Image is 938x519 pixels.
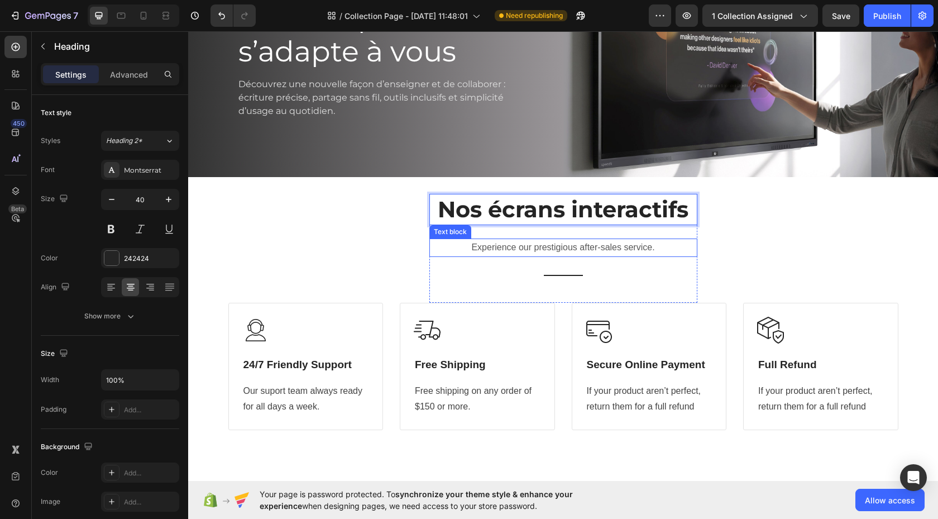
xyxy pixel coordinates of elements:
img: Alt Image [398,285,424,312]
h2: Rich Text Editor. Editing area: main [241,163,509,194]
p: Our suport team always ready for all days a week. [55,352,180,384]
span: Allow access [865,494,915,506]
div: 450 [11,119,27,128]
span: / [339,10,342,22]
div: Undo/Redo [210,4,256,27]
button: Heading 2* [101,131,179,151]
div: Size [41,192,70,207]
button: Save [822,4,859,27]
div: Image [41,497,60,507]
span: synchronize your theme style & enhance your experience [260,489,573,511]
span: Collection Page - [DATE] 11:48:01 [344,10,468,22]
div: Size [41,346,70,361]
button: Publish [864,4,911,27]
div: Styles [41,136,60,146]
div: Font [41,165,55,175]
div: Beta [8,204,27,213]
p: Free shipping on any order of $150 or more. [227,352,352,384]
p: If your product aren’t perfect, return them for a full refund [399,352,524,384]
p: Full Refund [570,327,695,341]
p: If your product aren’t perfect, return them for a full refund [570,352,695,384]
div: Color [41,468,58,478]
div: Montserrat [124,165,176,175]
div: Publish [873,10,901,22]
span: Your page is password protected. To when designing pages, we need access to your store password. [260,488,616,512]
p: Settings [55,69,87,80]
div: Padding [41,404,66,415]
span: Save [832,11,850,21]
img: Alt Image [54,285,81,312]
p: Free Shipping [227,327,352,341]
div: Align [41,280,72,295]
button: 1 collection assigned [702,4,818,27]
div: Add... [124,497,176,507]
div: Add... [124,468,176,478]
span: Need republishing [506,11,563,21]
img: Alt Image [569,285,596,312]
span: Heading 2* [106,136,142,146]
iframe: Design area [188,31,938,481]
button: 7 [4,4,83,27]
p: 24/7 Friendly Support [55,327,180,341]
div: Background [41,440,95,455]
span: 1 collection assigned [712,10,793,22]
div: Width [41,375,59,385]
button: Allow access [855,489,925,511]
p: Secure Online Payment [399,327,524,341]
p: Advanced [110,69,148,80]
p: Experience our prestigious after-sales service. [242,208,508,225]
div: Show more [84,311,136,322]
p: Heading [54,40,175,53]
div: Text block [243,196,281,206]
div: Color [41,253,58,263]
p: 7 [73,9,78,22]
div: Open Intercom Messenger [900,464,927,491]
input: Auto [102,370,179,390]
p: Nos écrans interactifs [242,164,508,193]
div: 242424 [124,254,176,264]
img: Alt Image [226,285,252,312]
div: Text style [41,108,71,118]
button: Show more [41,306,179,326]
div: Add... [124,405,176,415]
